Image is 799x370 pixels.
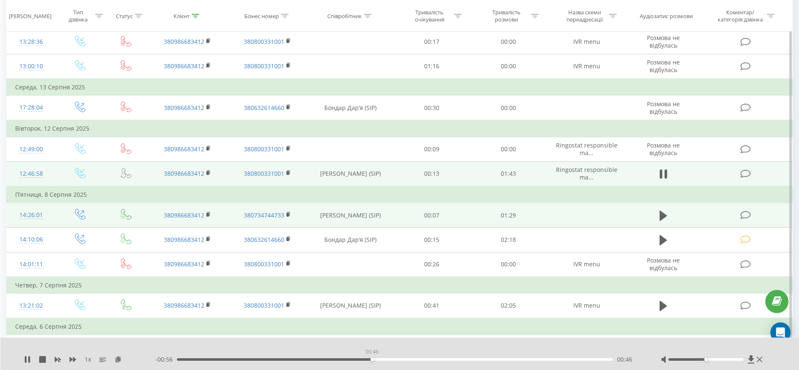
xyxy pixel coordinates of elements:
span: Ringostat responsible ma... [556,141,617,157]
span: Розмова не відбулась [647,256,680,272]
a: 380986683412 [164,38,204,46]
td: 00:00 [470,96,547,121]
td: 00:17 [393,29,470,54]
a: 380800331001 [244,169,284,177]
td: 00:15 [393,228,470,252]
div: Назва схеми переадресації [562,9,607,23]
td: IVR menu [547,293,626,318]
a: 380632614660 [244,236,284,244]
div: 14:01:11 [15,256,47,273]
a: 380800331001 [244,260,284,268]
td: 00:41 [393,293,470,318]
a: 380800331001 [244,62,284,70]
div: 13:00:10 [15,58,47,75]
div: 13:28:36 [15,34,47,50]
a: 380986683412 [164,301,204,309]
td: 00:00 [470,54,547,79]
td: IVR menu [547,54,626,79]
td: IVR menu [547,29,626,54]
a: 380986683412 [164,145,204,153]
td: 00:30 [393,96,470,121]
div: Співробітник [327,12,362,19]
td: Середа, 13 Серпня 2025 [7,79,793,96]
td: Середа, 6 Серпня 2025 [7,318,793,335]
div: Open Intercom Messenger [770,322,791,343]
span: - 00:56 [155,355,177,364]
td: 00:00 [470,29,547,54]
div: Клієнт [174,12,190,19]
td: IVR menu [547,252,626,277]
div: Тривалість очікування [407,9,452,23]
td: 00:26 [393,252,470,277]
a: 380800331001 [244,38,284,46]
div: Бізнес номер [244,12,279,19]
div: 17:28:04 [15,99,47,116]
a: 380986683412 [164,260,204,268]
td: 00:10 [393,335,470,360]
div: 14:26:01 [15,207,47,223]
td: 00:00 [470,137,547,161]
td: Четвер, 7 Серпня 2025 [7,277,793,294]
span: 00:46 [617,355,632,364]
div: Аудіозапис розмови [640,12,693,19]
td: 01:16 [393,54,470,79]
span: Розмова не відбулась [647,100,680,115]
div: Статус [116,12,133,19]
td: Вівторок, 12 Серпня 2025 [7,120,793,137]
td: 01:43 [470,161,547,186]
div: Коментар/категорія дзвінка [716,9,765,23]
span: 1 x [85,355,91,364]
div: 12:49:00 [15,141,47,158]
div: 14:10:06 [15,231,47,248]
a: 380986683412 [164,236,204,244]
td: 00:13 [393,161,470,186]
a: 380632614660 [244,104,284,112]
td: [PERSON_NAME] (SIP) [307,293,393,318]
td: 00:09 [393,137,470,161]
span: Розмова не відбулась [647,58,680,74]
td: [PERSON_NAME] (SIP) [307,203,393,228]
td: П’ятниця, 8 Серпня 2025 [7,186,793,203]
div: Тривалість розмови [484,9,529,23]
span: Розмова не відбулась [647,141,680,157]
td: Бондар Дарʼя (SIP) [307,96,393,121]
span: Розмова не відбулась [647,34,680,49]
td: Бондар Дарʼя (SIP) [307,335,393,360]
div: Тип дзвінка [63,9,93,23]
td: 02:05 [470,293,547,318]
span: Ringostat responsible ma... [556,166,617,181]
a: 380986683412 [164,211,204,219]
td: [PERSON_NAME] (SIP) [307,161,393,186]
div: Accessibility label [371,358,374,361]
td: 01:29 [470,203,547,228]
a: 380986683412 [164,62,204,70]
td: 00:00 [470,252,547,277]
td: 02:18 [470,228,547,252]
a: 380986683412 [164,169,204,177]
td: 00:07 [393,203,470,228]
div: 13:21:02 [15,298,47,314]
a: 380734744733 [244,211,284,219]
div: [PERSON_NAME] [9,12,51,19]
div: 00:46 [364,346,380,358]
a: 380986683412 [164,104,204,112]
td: 00:31 [470,335,547,360]
div: Accessibility label [704,358,708,361]
div: 12:46:58 [15,166,47,182]
td: Бондар Дарʼя (SIP) [307,228,393,252]
a: 380800331001 [244,145,284,153]
a: 380800331001 [244,301,284,309]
